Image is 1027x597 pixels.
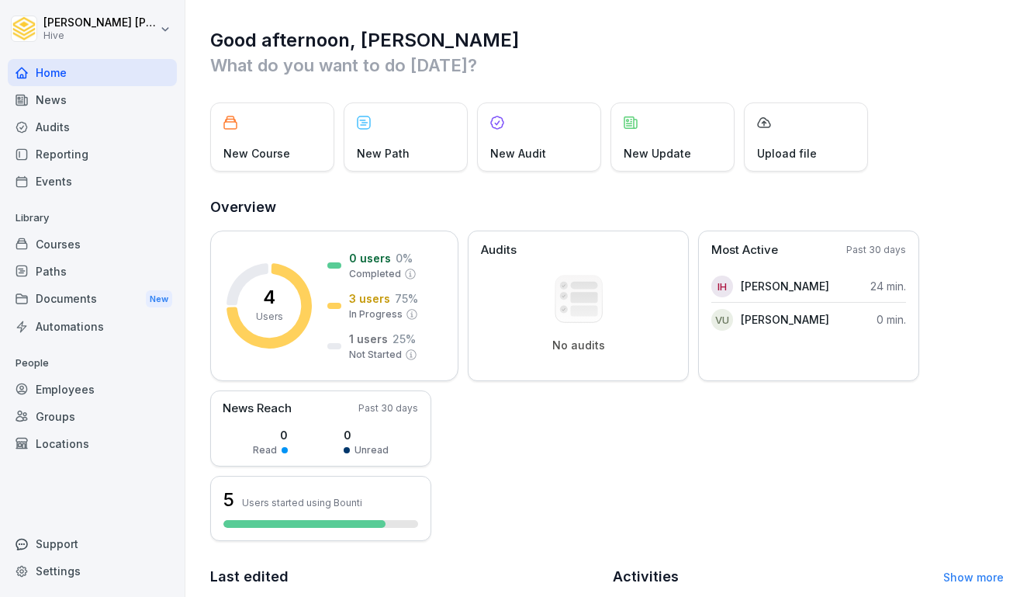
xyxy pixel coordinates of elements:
a: Events [8,168,177,195]
p: Not Started [349,348,402,362]
p: Users started using Bounti [242,497,362,508]
p: 4 [263,288,275,307]
a: Reporting [8,141,177,168]
a: Groups [8,403,177,430]
div: Support [8,530,177,557]
p: 0 % [396,250,413,266]
p: Audits [481,241,517,259]
p: Past 30 days [358,401,418,415]
p: New Update [624,145,691,161]
p: Library [8,206,177,231]
p: No audits [552,338,605,352]
a: Locations [8,430,177,457]
p: New Audit [490,145,546,161]
a: Employees [8,376,177,403]
p: New Path [357,145,410,161]
p: In Progress [349,307,403,321]
a: DocumentsNew [8,285,177,314]
p: People [8,351,177,376]
a: Home [8,59,177,86]
a: Audits [8,113,177,141]
h2: Last edited [210,566,602,588]
div: Documents [8,285,177,314]
p: 75 % [395,290,418,307]
p: 25 % [392,331,416,347]
p: Hive [43,30,157,41]
p: Upload file [757,145,817,161]
p: 0 [344,427,389,443]
p: Completed [349,267,401,281]
p: What do you want to do [DATE]? [210,53,1004,78]
p: Read [253,443,277,457]
h3: 5 [223,487,234,513]
p: 0 min. [877,311,906,328]
h2: Overview [210,196,1004,218]
a: Show more [943,571,1004,584]
p: 0 users [349,250,391,266]
div: VU [711,309,733,331]
p: Unread [354,443,389,457]
a: News [8,86,177,113]
p: Past 30 days [846,243,906,257]
h1: Good afternoon, [PERSON_NAME] [210,28,1004,53]
a: Courses [8,231,177,258]
a: Paths [8,258,177,285]
p: 24 min. [870,278,906,294]
p: [PERSON_NAME] [741,278,829,294]
a: Settings [8,557,177,585]
p: Most Active [711,241,778,259]
p: New Course [223,145,290,161]
p: [PERSON_NAME] [PERSON_NAME] [43,16,157,30]
p: News Reach [223,400,292,418]
p: Users [256,310,283,324]
p: 3 users [349,290,390,307]
h2: Activities [613,566,679,588]
p: 0 [253,427,288,443]
a: Automations [8,313,177,340]
p: [PERSON_NAME] [741,311,829,328]
p: 1 users [349,331,388,347]
div: IH [711,276,733,297]
div: New [146,290,172,308]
